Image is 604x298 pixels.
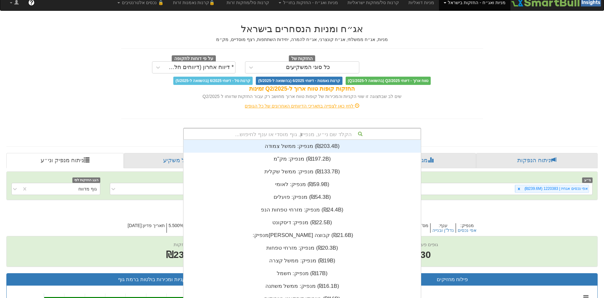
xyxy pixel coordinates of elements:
span: טווח ארוך - דיווחי Q2/2025 (בהשוואה ל-Q1/2025) [346,77,431,85]
h2: אג״ח ומניות הנסחרים בישראל [121,24,483,34]
a: פרופיל משקיע [124,153,243,168]
div: מנפיק: ‏ממשל משתנה ‎(₪16.1B)‎ [183,280,421,293]
span: על פי דוחות לתקופה [172,55,216,62]
h5: ריבית : 5.500% [166,223,196,233]
a: ניתוח הנפקות [476,153,598,168]
span: ₪239.6M [166,249,205,260]
span: קרנות סל - דיווחי 6/2025 (בהשוואה ל-5/2025) [173,77,253,85]
span: ני״ע [582,177,593,183]
div: הקלד שם ני״ע, מנפיק, גוף מוסדי או ענף לחיפוש... [184,128,421,139]
div: מנפיק: ‏מזרחי טפחות ‎(₪20.3B)‎ [183,242,421,254]
div: מנפיק: ‏דיסקונט ‎(₪22.5B)‎ [183,216,421,229]
h3: פילוח מחזיקים [312,277,593,282]
div: מנפיק: ‏מזרחי טפחות הנפ ‎(₪24.4B)‎ [183,204,421,216]
span: שווי החזקות [174,242,198,247]
a: ניתוח מנפיק וני״ע [6,153,124,168]
div: מנפיק: ‏חשמל ‎(₪17B)‎ [183,267,421,280]
div: כל סוגי המשקיעים [286,64,330,71]
span: 30 [413,248,438,262]
div: גוף מדווח [78,186,97,192]
span: החזקות של [289,55,315,62]
div: מנפיק: ‏ממשל קצרה ‎(₪19B)‎ [183,254,421,267]
div: * דיווח אחרון (דיווחים חלקיים) [165,64,234,71]
div: מנפיק: ‏מק"מ ‎(₪197.2B)‎ [183,153,421,165]
div: מנפיק: ‏ממשל שקלית ‎(₪133.7B)‎ [183,165,421,178]
button: אפי נכסים [458,228,476,233]
div: מנפיק: ‏[PERSON_NAME] קבוצה ‎(₪21.6B)‎ [183,229,421,242]
span: הצג החזקות לפי [72,177,100,183]
span: גופים פעילים [413,242,438,247]
h5: תאריך פדיון : [DATE] [126,223,166,233]
button: נדל"ן ובנייה [432,228,454,233]
span: קרנות נאמנות - דיווחי 6/2025 (בהשוואה ל-5/2025) [256,77,342,85]
h3: קניות ומכירות בולטות ברמת גוף [11,277,292,282]
div: לחץ כאן לצפייה בתאריכי הדיווחים האחרונים של כל הגופים [116,103,488,109]
div: מנפיק: ‏ממשל צמודה ‎(₪203.4B)‎ [183,140,421,153]
h5: מנפיק : [455,223,478,233]
h5: ענף : [430,223,455,233]
div: החזקות קופות טווח ארוך ל-Q2/2025 זמינות [121,85,483,93]
h2: אפי נכסים אגחיז | 1220383 - ניתוח ני״ע [6,206,598,217]
h5: מניות, אג״ח ממשלתי, אג״ח קונצרני, אג״ח להמרה, יחידות השתתפות, רצף מוסדיים, מק״מ [121,37,483,42]
div: מנפיק: ‏לאומי ‎(₪59.9B)‎ [183,178,421,191]
div: שים לב שבתצוגה זו שווי הקניות והמכירות של קופות טווח ארוך מחושב רק עבור החזקות שדווחו ל Q2/2025 [121,93,483,100]
div: אפי נכסים אגחיז | 1220383 (₪239.6M) [522,185,589,192]
div: מנפיק: ‏פועלים ‎(₪54.3B)‎ [183,191,421,204]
